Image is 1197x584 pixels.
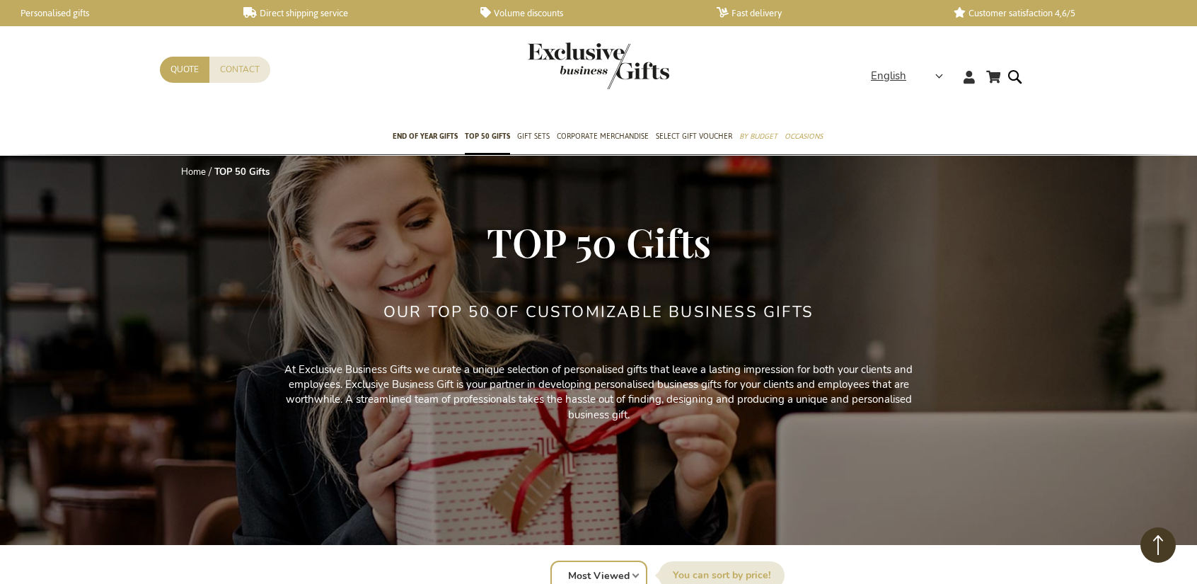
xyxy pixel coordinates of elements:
[181,166,206,178] a: Home
[214,166,270,178] strong: TOP 50 Gifts
[954,7,1167,19] a: Customer satisfaction 4,6/5
[871,68,906,84] span: English
[528,42,598,89] a: store logo
[243,7,457,19] a: Direct shipping service
[7,7,221,19] a: Personalised gifts
[383,304,814,321] h2: Our TOP 50 of Customizable Business Gifts
[717,7,930,19] a: Fast delivery
[557,129,649,144] span: Corporate Merchandise
[160,57,209,83] a: Quote
[528,42,669,89] img: Exclusive Business gifts logo
[517,129,550,144] span: Gift Sets
[209,57,270,83] a: Contact
[280,362,917,423] p: At Exclusive Business Gifts we curate a unique selection of personalised gifts that leave a lasti...
[739,129,777,144] span: By Budget
[465,129,510,144] span: TOP 50 Gifts
[656,129,732,144] span: Select Gift Voucher
[871,68,952,84] div: English
[487,215,711,268] span: TOP 50 Gifts
[480,7,694,19] a: Volume discounts
[393,129,458,144] span: End of year gifts
[785,129,823,144] span: Occasions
